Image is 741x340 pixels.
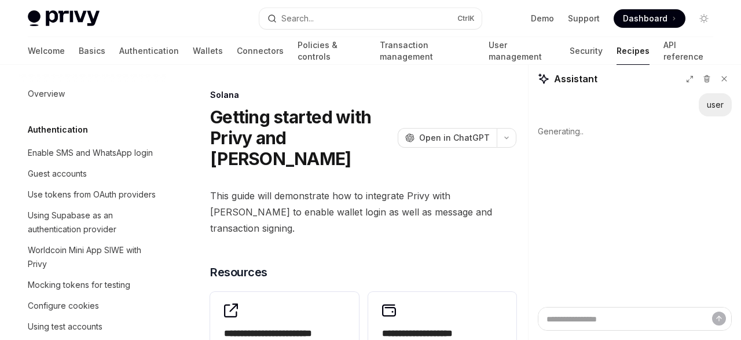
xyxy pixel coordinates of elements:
a: API reference [663,37,713,65]
div: Using Supabase as an authentication provider [28,209,160,236]
a: Authentication [119,37,179,65]
a: Configure cookies [19,295,167,316]
a: Security [570,37,603,65]
button: Toggle dark mode [695,9,713,28]
div: Generating.. [538,116,732,147]
span: Open in ChatGPT [419,132,490,144]
button: Send message [712,312,726,326]
a: Wallets [193,37,223,65]
a: Worldcoin Mini App SIWE with Privy [19,240,167,275]
a: Demo [531,13,554,24]
div: Guest accounts [28,167,87,181]
a: Recipes [617,37,650,65]
span: This guide will demonstrate how to integrate Privy with [PERSON_NAME] to enable wallet login as w... [210,188,516,236]
a: Support [568,13,600,24]
a: Connectors [237,37,284,65]
textarea: Ask a question... [538,307,732,331]
a: Using test accounts [19,316,167,337]
button: Open in ChatGPT [398,128,497,148]
div: Using test accounts [28,320,102,334]
a: Dashboard [614,9,685,28]
a: Welcome [28,37,65,65]
a: Using Supabase as an authentication provider [19,205,167,240]
span: Ctrl K [457,14,475,23]
div: Solana [210,89,516,101]
a: Use tokens from OAuth providers [19,184,167,205]
div: Search... [281,12,314,25]
a: Policies & controls [298,37,366,65]
div: Mocking tokens for testing [28,278,130,292]
div: Worldcoin Mini App SIWE with Privy [28,243,160,271]
span: Resources [210,264,267,280]
div: Overview [28,87,65,101]
a: User management [489,37,556,65]
h5: Authentication [28,123,88,137]
span: Dashboard [623,13,667,24]
div: user [707,99,724,111]
div: Use tokens from OAuth providers [28,188,156,202]
h1: Getting started with Privy and [PERSON_NAME] [210,107,393,169]
a: Mocking tokens for testing [19,275,167,295]
a: Overview [19,83,167,104]
a: Transaction management [380,37,474,65]
button: Open search [259,8,482,29]
div: Enable SMS and WhatsApp login [28,146,153,160]
a: Basics [79,37,105,65]
div: Configure cookies [28,299,99,313]
a: Guest accounts [19,163,167,184]
img: light logo [28,10,100,27]
a: Enable SMS and WhatsApp login [19,142,167,163]
span: Assistant [554,72,597,86]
